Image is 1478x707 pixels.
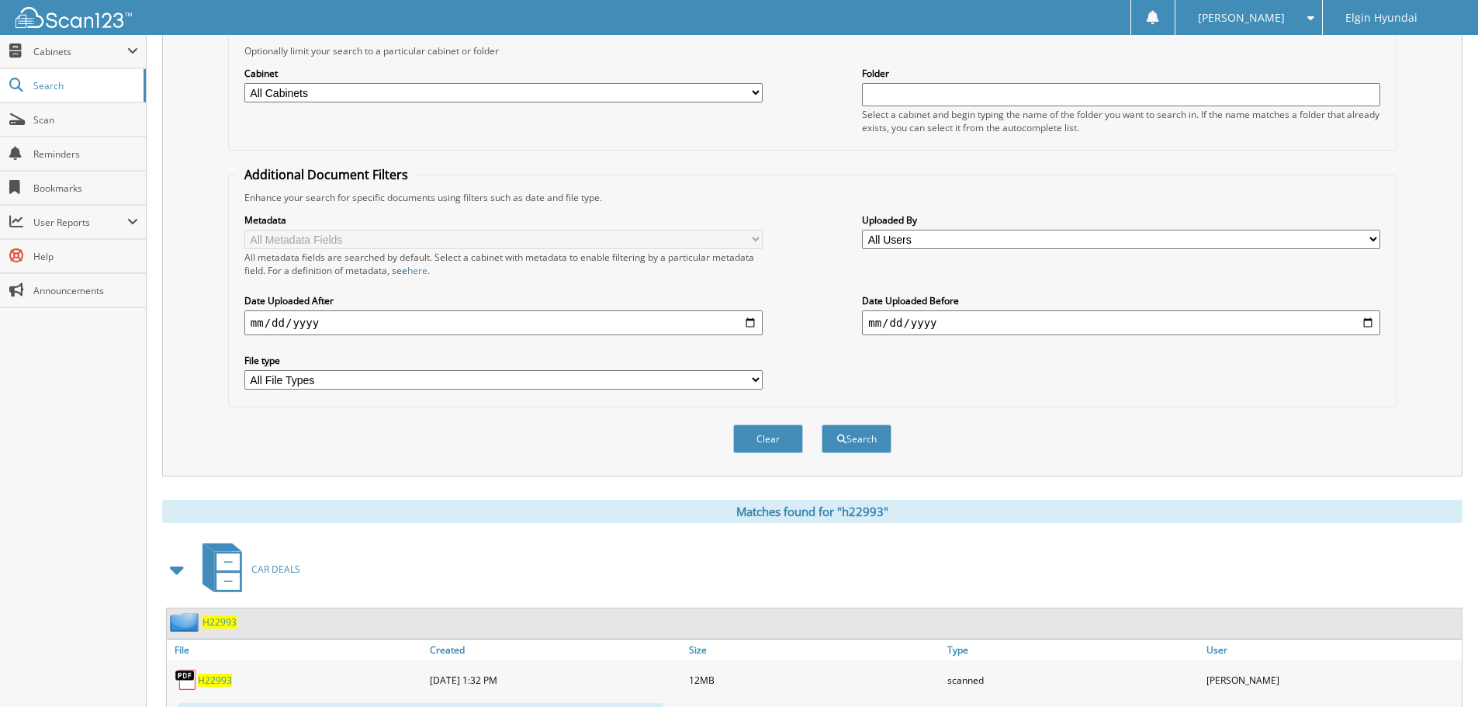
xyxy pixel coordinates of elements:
label: Folder [862,67,1380,80]
div: Select a cabinet and begin typing the name of the folder you want to search in. If the name match... [862,108,1380,134]
div: All metadata fields are searched by default. Select a cabinet with metadata to enable filtering b... [244,251,763,277]
img: folder2.png [170,612,202,632]
a: Size [685,639,944,660]
button: Clear [733,425,803,453]
legend: Additional Document Filters [237,166,416,183]
label: Date Uploaded After [244,294,763,307]
div: [DATE] 1:32 PM [426,664,685,695]
span: Announcements [33,284,138,297]
div: Enhance your search for specific documents using filters such as date and file type. [237,191,1388,204]
iframe: Chat Widget [1400,632,1478,707]
label: Cabinet [244,67,763,80]
label: Date Uploaded Before [862,294,1380,307]
span: [PERSON_NAME] [1198,13,1285,23]
div: Optionally limit your search to a particular cabinet or folder [237,44,1388,57]
button: Search [822,425,891,453]
span: Scan [33,113,138,126]
div: [PERSON_NAME] [1203,664,1462,695]
span: CAR DEALS [251,563,300,576]
div: Matches found for "h22993" [162,500,1462,523]
span: Cabinets [33,45,127,58]
a: User [1203,639,1462,660]
input: end [862,310,1380,335]
span: Search [33,79,136,92]
span: Bookmarks [33,182,138,195]
a: H22993 [202,615,237,629]
img: scan123-logo-white.svg [16,7,132,28]
a: H22993 [198,674,232,687]
a: here [407,264,427,277]
label: Metadata [244,213,763,227]
span: Help [33,250,138,263]
a: Type [943,639,1203,660]
label: Uploaded By [862,213,1380,227]
a: File [167,639,426,660]
input: start [244,310,763,335]
div: scanned [943,664,1203,695]
a: CAR DEALS [193,539,300,600]
span: Reminders [33,147,138,161]
span: Elgin Hyundai [1345,13,1417,23]
img: PDF.png [175,668,198,691]
label: File type [244,354,763,367]
div: 12MB [685,664,944,695]
span: User Reports [33,216,127,229]
a: Created [426,639,685,660]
